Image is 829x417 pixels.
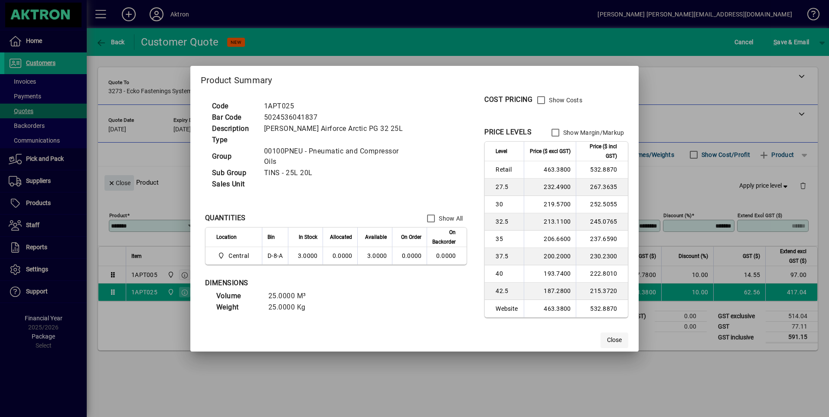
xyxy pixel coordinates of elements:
span: In Stock [299,232,317,242]
td: 00100PNEU - Pneumatic and Compressor Oils [260,146,418,167]
td: 1APT025 [260,101,418,112]
td: D-8-A [262,247,288,264]
button: Close [601,332,628,348]
span: Price ($ incl GST) [581,142,617,161]
div: DIMENSIONS [205,278,422,288]
td: Description [208,123,260,134]
label: Show Costs [547,96,582,104]
td: 230.2300 [576,248,628,265]
td: 215.3720 [576,283,628,300]
td: 463.3800 [524,161,576,179]
td: Bar Code [208,112,260,123]
td: 200.2000 [524,248,576,265]
span: 27.5 [496,182,519,191]
td: 5024536041837 [260,112,418,123]
span: Allocated [330,232,352,242]
label: Show Margin/Markup [561,128,624,137]
span: 35 [496,235,519,243]
td: 193.7400 [524,265,576,283]
span: Close [607,336,622,345]
td: 463.3800 [524,300,576,317]
td: 245.0765 [576,213,628,231]
td: [PERSON_NAME] Airforce Arctic PG 32 25L [260,123,418,134]
td: Volume [212,290,264,302]
td: 267.3635 [576,179,628,196]
td: 232.4900 [524,179,576,196]
td: 3.0000 [288,247,323,264]
span: On Backorder [432,228,456,247]
td: 532.8870 [576,300,628,317]
span: Bin [268,232,275,242]
span: 37.5 [496,252,519,261]
span: 40 [496,269,519,278]
span: Level [496,147,507,156]
h2: Product Summary [190,66,639,91]
td: Code [208,101,260,112]
span: Central [228,251,249,260]
td: Group [208,146,260,167]
div: QUANTITIES [205,213,246,223]
td: Weight [212,302,264,313]
span: 30 [496,200,519,208]
label: Show All [437,214,463,223]
td: TINS - 25L 20L [260,167,418,179]
td: 0.0000 [427,247,467,264]
td: Sales Unit [208,179,260,190]
span: On Order [401,232,421,242]
td: 532.8870 [576,161,628,179]
span: Price ($ excl GST) [530,147,571,156]
span: Website [496,304,519,313]
div: COST PRICING [484,94,532,105]
span: 42.5 [496,287,519,295]
span: 0.0000 [402,252,422,259]
span: Available [365,232,387,242]
td: 237.6590 [576,231,628,248]
span: 32.5 [496,217,519,226]
td: 25.0000 Kg [264,302,317,313]
td: 187.2800 [524,283,576,300]
td: 206.6600 [524,231,576,248]
td: 25.0000 M³ [264,290,317,302]
td: 252.5055 [576,196,628,213]
td: 222.8010 [576,265,628,283]
span: Central [216,251,252,261]
td: 219.5700 [524,196,576,213]
td: Sub Group [208,167,260,179]
td: Type [208,134,260,146]
div: PRICE LEVELS [484,127,532,137]
td: 213.1100 [524,213,576,231]
td: 0.0000 [323,247,357,264]
span: Location [216,232,237,242]
td: 3.0000 [357,247,392,264]
span: Retail [496,165,519,174]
